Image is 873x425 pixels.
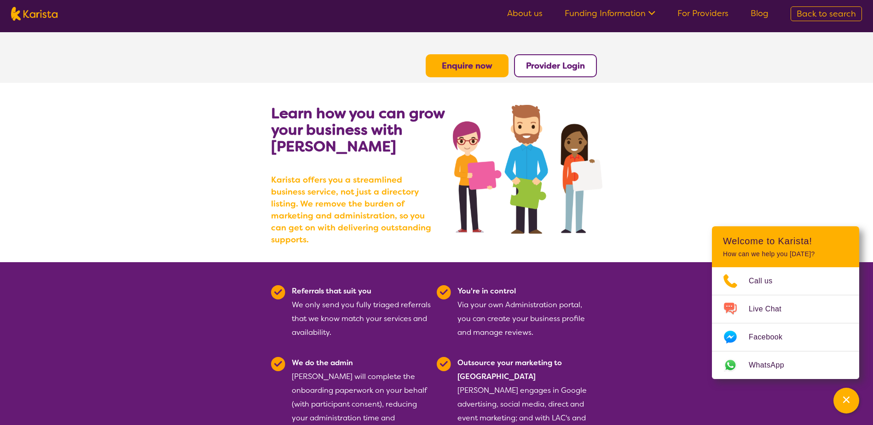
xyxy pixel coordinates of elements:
a: About us [507,8,543,19]
img: Tick [437,357,451,371]
div: We only send you fully triaged referrals that we know match your services and availability. [292,284,431,339]
span: Call us [749,274,784,288]
span: WhatsApp [749,358,795,372]
span: Back to search [797,8,856,19]
img: Tick [271,285,285,299]
a: Provider Login [526,60,585,71]
b: We do the admin [292,358,353,368]
button: Provider Login [514,54,597,77]
b: Referrals that suit you [292,286,371,296]
b: Karista offers you a streamlined business service, not just a directory listing. We remove the bu... [271,174,437,246]
button: Channel Menu [833,388,859,414]
h2: Welcome to Karista! [723,235,848,247]
ul: Choose channel [712,267,859,379]
b: Learn how you can grow your business with [PERSON_NAME] [271,103,445,156]
b: You're in control [457,286,516,296]
a: Enquire now [442,60,492,71]
img: Karista logo [11,7,58,21]
div: Via your own Administration portal, you can create your business profile and manage reviews. [457,284,597,339]
img: Tick [437,285,451,299]
b: Outsource your marketing to [GEOGRAPHIC_DATA] [457,358,562,381]
a: Web link opens in a new tab. [712,351,859,379]
a: Funding Information [565,8,655,19]
button: Enquire now [426,54,509,77]
a: Back to search [791,6,862,21]
span: Facebook [749,330,793,344]
p: How can we help you [DATE]? [723,250,848,258]
span: Live Chat [749,302,792,316]
a: For Providers [677,8,728,19]
img: grow your business with Karista [453,105,602,234]
div: Channel Menu [712,226,859,379]
img: Tick [271,357,285,371]
a: Blog [751,8,769,19]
